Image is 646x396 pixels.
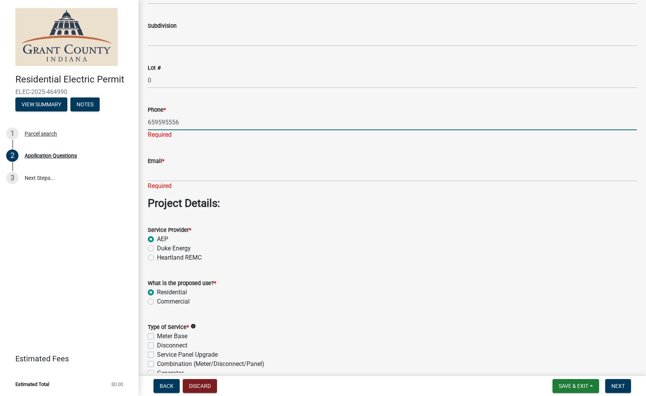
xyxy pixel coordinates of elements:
[15,97,67,111] button: View Summary
[190,324,196,329] i: info
[553,379,599,393] button: Save & Exit
[70,102,100,108] wm-modal-confirm: Notes
[148,23,177,29] label: Subdivision
[157,359,264,369] label: Combination (Meter/Disconnect/Panel)
[559,383,588,389] span: Save & Exit
[70,97,100,111] button: Notes
[157,341,187,350] label: Disconnect
[148,228,191,233] label: Service Provider
[148,325,189,330] label: Type of Service
[111,382,123,387] span: $0.00
[157,332,187,341] label: Meter Base
[611,383,625,389] span: Next
[25,131,57,136] div: Parcel search
[6,128,18,140] div: 1
[25,153,77,158] div: Application Questions
[148,107,166,113] label: Phone
[6,172,18,184] div: 3
[160,383,174,389] span: Back
[6,149,18,162] div: 2
[15,102,67,108] wm-modal-confirm: Summary
[157,350,218,359] label: Service Panel Upgrade
[154,379,180,393] button: Back
[6,351,126,366] a: Estimated Fees
[15,74,132,85] h4: Residential Electric Permit
[148,281,216,286] label: What is the proposed use?
[15,382,49,387] span: Estimated Total
[157,288,187,297] label: Residential
[148,130,637,139] div: Required
[157,297,190,306] label: Commercial
[15,88,123,96] span: ELEC-2025-464990
[157,369,184,378] label: Generator
[148,159,164,164] label: Email
[15,8,118,66] img: Grant County, Indiana
[183,379,217,393] button: Discard
[605,379,631,393] button: Next
[148,181,637,191] div: Required
[157,253,202,262] label: Heartland REMC
[148,65,161,71] label: Lot #
[148,197,220,210] strong: Project Details:
[157,235,168,244] label: AEP
[157,244,191,253] label: Duke Energy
